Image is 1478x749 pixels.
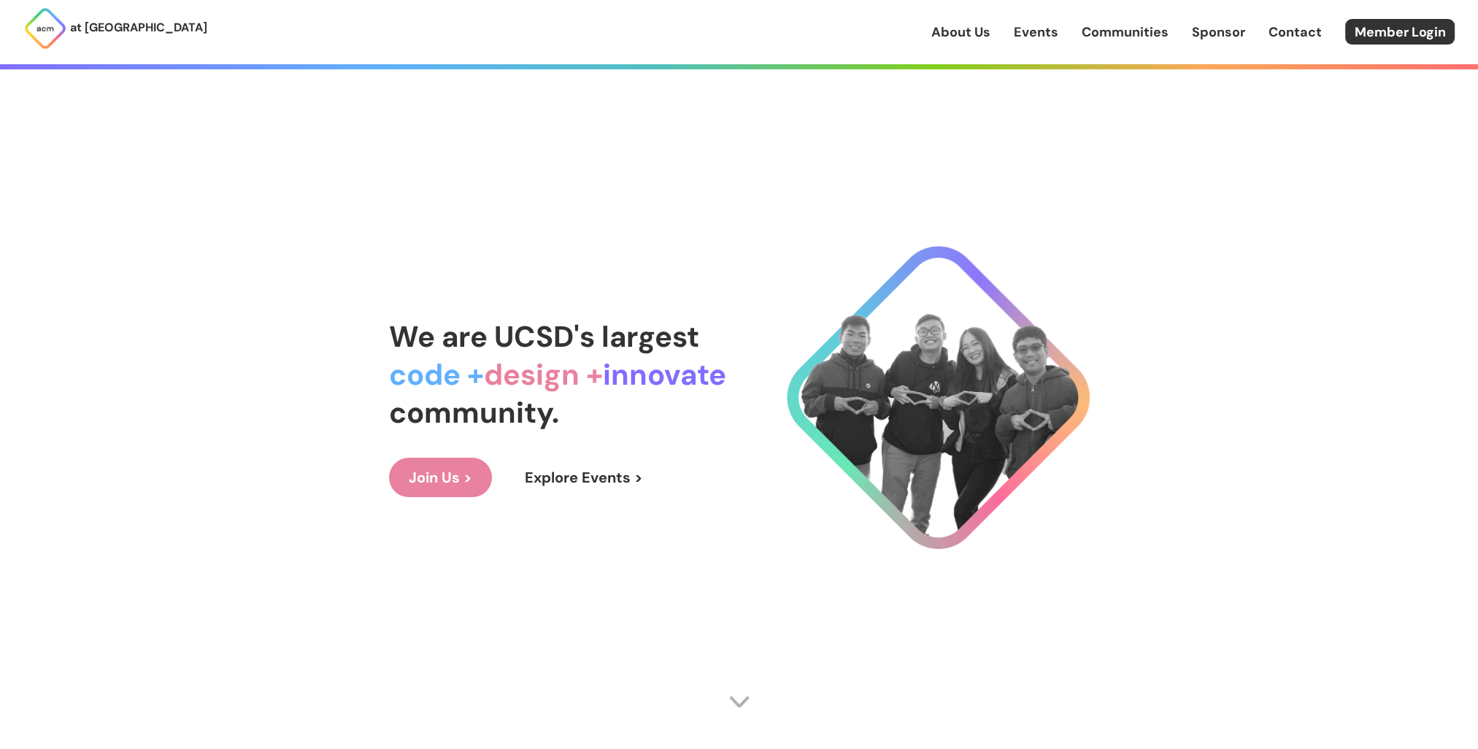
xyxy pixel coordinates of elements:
[389,318,699,356] span: We are UCSD's largest
[484,356,603,393] span: design +
[787,246,1090,549] img: Cool Logo
[23,7,67,50] img: ACM Logo
[505,458,663,497] a: Explore Events >
[1345,19,1455,45] a: Member Login
[389,356,484,393] span: code +
[1269,23,1322,42] a: Contact
[1192,23,1245,42] a: Sponsor
[389,393,559,431] span: community.
[70,18,207,37] p: at [GEOGRAPHIC_DATA]
[728,691,750,712] img: Scroll Arrow
[603,356,726,393] span: innovate
[1082,23,1169,42] a: Communities
[389,458,492,497] a: Join Us >
[1014,23,1058,42] a: Events
[931,23,990,42] a: About Us
[23,7,207,50] a: at [GEOGRAPHIC_DATA]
